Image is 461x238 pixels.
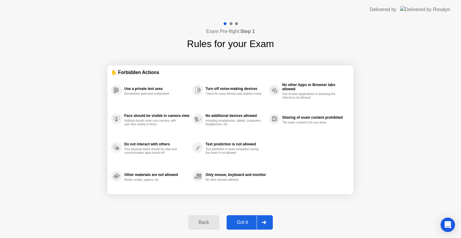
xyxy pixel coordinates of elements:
[124,119,181,126] div: Nothing should cover your camera, with your face clearly in focus
[227,215,273,230] button: Got it
[124,114,189,118] div: Face should be visible in camera view
[124,173,189,177] div: Other materials are not allowed
[206,178,262,182] div: No other devices allowed
[124,178,181,182] div: Books, scripts, papers, etc
[190,220,217,225] div: Back
[282,115,347,120] div: Sharing of exam content prohibited
[124,87,189,91] div: Use a private test area
[282,83,347,91] div: No other Apps or Browser tabs allowed
[441,218,455,232] div: Open Intercom Messenger
[124,147,181,155] div: Your physical space should be clear and communication apps turned off
[206,114,266,118] div: No additional devices allowed
[111,69,350,76] div: ✋ Forbidden Actions
[188,215,219,230] button: Back
[282,121,339,124] div: The exam content is for you alone
[187,37,274,51] h1: Rules for your Exam
[124,142,189,146] div: Do not interact with others
[124,92,181,96] div: Somewhere quiet and undisturbed
[206,147,262,155] div: Text prediction or auto-completion during the exam is not allowed
[206,87,266,91] div: Turn off noise-making devices
[370,6,396,13] div: Delivered by
[240,29,255,34] b: Step 1
[228,220,257,225] div: Got it
[282,92,339,100] div: Use of other applications or browsing the internet is not allowed
[206,142,266,146] div: Text prediction is not allowed
[206,173,266,177] div: Only mouse, keyboard and monitor
[206,119,262,126] div: Including smartphones, tablets, computers, headphones, etc.
[206,28,255,35] h4: Exam Pre-flight:
[206,92,262,96] div: Check for noisy devices and ambient noise
[400,6,450,13] img: Delivered by Rosalyn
